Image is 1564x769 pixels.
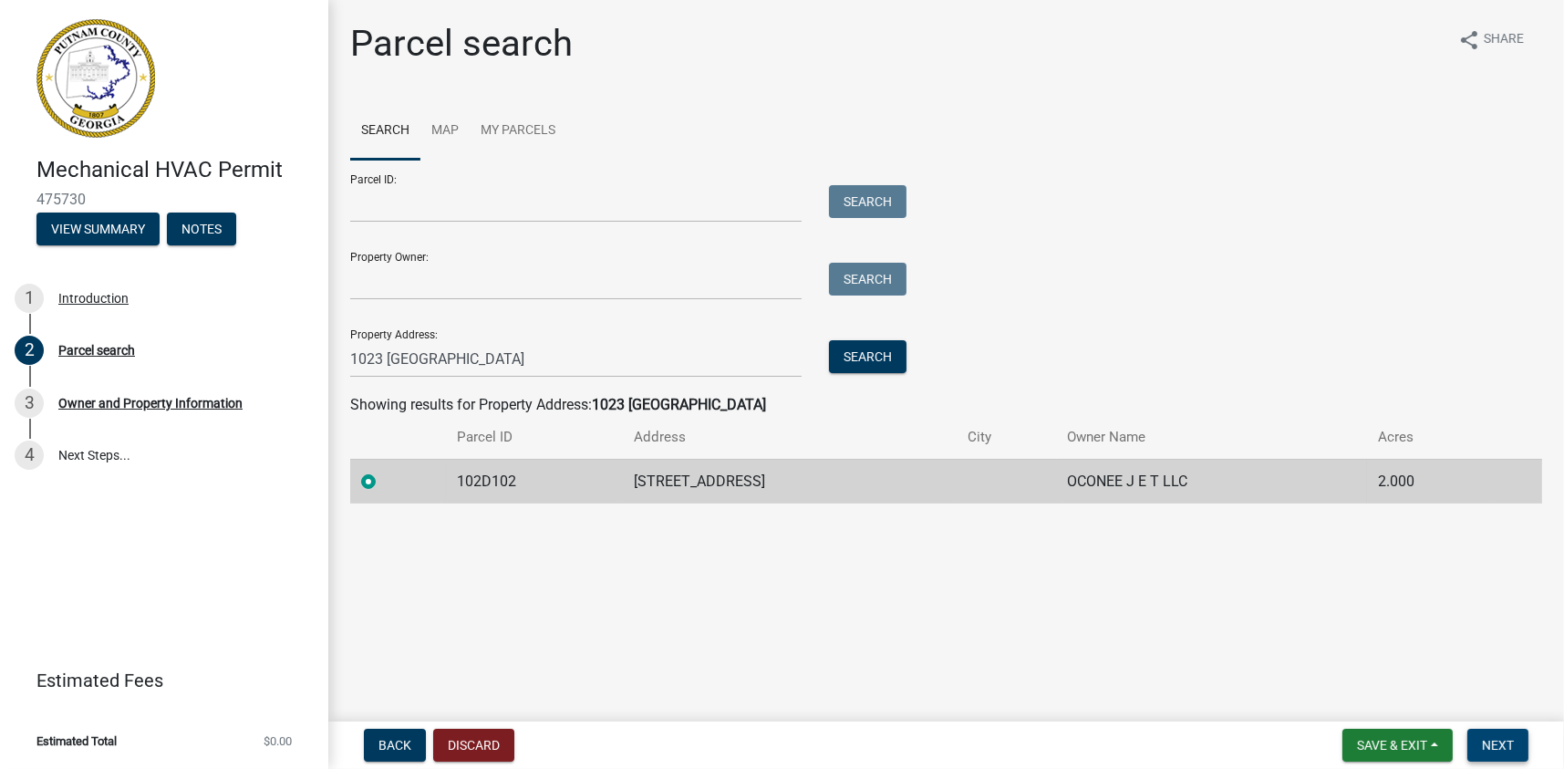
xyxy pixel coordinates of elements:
[58,292,129,305] div: Introduction
[36,223,160,237] wm-modal-confirm: Summary
[378,738,411,753] span: Back
[829,185,906,218] button: Search
[1482,738,1514,753] span: Next
[167,223,236,237] wm-modal-confirm: Notes
[350,102,420,161] a: Search
[1367,459,1495,504] td: 2.000
[446,459,623,504] td: 102D102
[1458,29,1480,51] i: share
[15,389,44,418] div: 3
[36,213,160,245] button: View Summary
[15,441,44,470] div: 4
[350,394,1542,416] div: Showing results for Property Address:
[58,397,243,410] div: Owner and Property Information
[15,662,299,699] a: Estimated Fees
[364,729,426,762] button: Back
[623,416,958,459] th: Address
[1357,738,1427,753] span: Save & Exit
[1467,729,1528,762] button: Next
[592,396,766,413] strong: 1023 [GEOGRAPHIC_DATA]
[1057,416,1367,459] th: Owner Name
[829,263,906,296] button: Search
[58,344,135,357] div: Parcel search
[1057,459,1367,504] td: OCONEE J E T LLC
[433,729,514,762] button: Discard
[167,213,236,245] button: Notes
[1342,729,1453,762] button: Save & Exit
[829,340,906,373] button: Search
[446,416,623,459] th: Parcel ID
[36,19,155,138] img: Putnam County, Georgia
[36,735,117,747] span: Estimated Total
[420,102,470,161] a: Map
[1444,22,1538,57] button: shareShare
[1484,29,1524,51] span: Share
[264,735,292,747] span: $0.00
[350,22,573,66] h1: Parcel search
[623,459,958,504] td: [STREET_ADDRESS]
[36,157,314,183] h4: Mechanical HVAC Permit
[15,336,44,365] div: 2
[957,416,1056,459] th: City
[15,284,44,313] div: 1
[1367,416,1495,459] th: Acres
[36,191,292,208] span: 475730
[470,102,566,161] a: My Parcels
